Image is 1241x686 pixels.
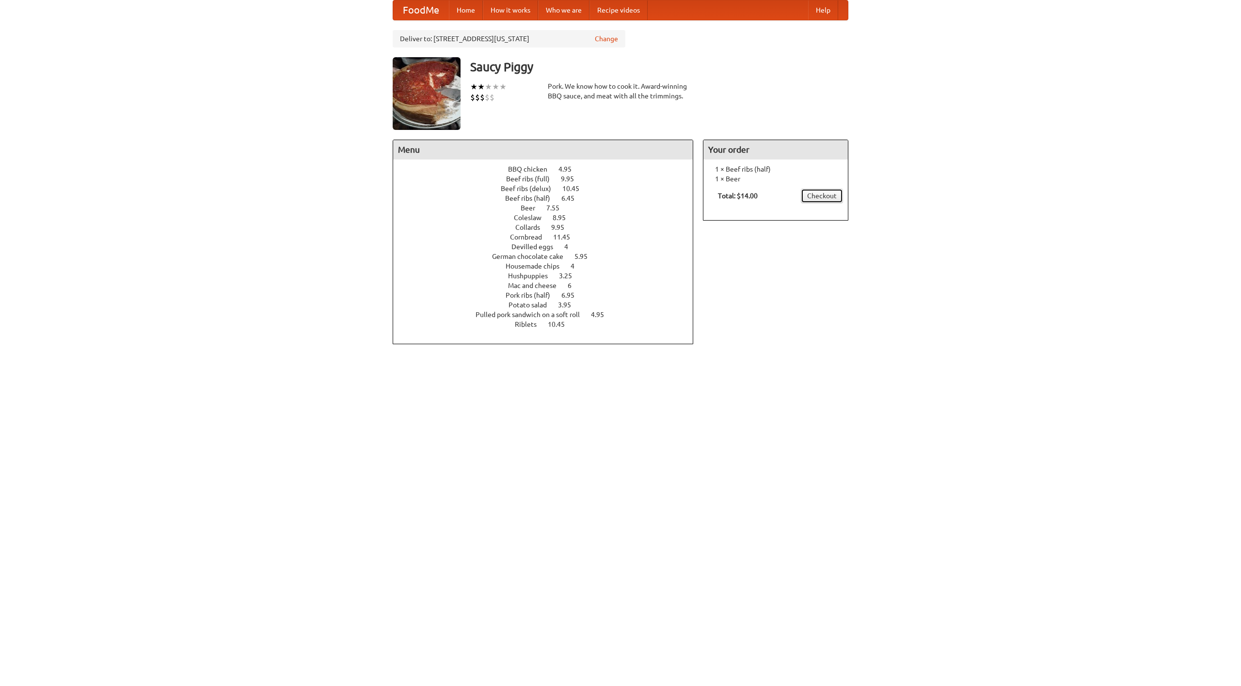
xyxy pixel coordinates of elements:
li: $ [475,92,480,103]
b: Total: $14.00 [718,192,758,200]
span: 4.95 [558,165,581,173]
span: BBQ chicken [508,165,557,173]
div: Pork. We know how to cook it. Award-winning BBQ sauce, and meat with all the trimmings. [548,81,693,101]
li: 1 × Beef ribs (half) [708,164,843,174]
span: 4.95 [591,311,614,319]
span: 6.95 [561,291,584,299]
li: $ [485,92,490,103]
a: Who we are [538,0,589,20]
li: $ [470,92,475,103]
span: Hushpuppies [508,272,557,280]
li: $ [490,92,494,103]
a: Beef ribs (delux) 10.45 [501,185,597,192]
li: ★ [470,81,477,92]
span: Beef ribs (delux) [501,185,561,192]
span: 11.45 [553,233,580,241]
span: 10.45 [548,320,574,328]
li: ★ [499,81,507,92]
span: 3.95 [558,301,581,309]
span: Devilled eggs [511,243,563,251]
a: BBQ chicken 4.95 [508,165,589,173]
a: Pulled pork sandwich on a soft roll 4.95 [476,311,622,319]
span: 5.95 [574,253,597,260]
span: German chocolate cake [492,253,573,260]
a: Beef ribs (full) 9.95 [506,175,592,183]
span: 6.45 [561,194,584,202]
span: Mac and cheese [508,282,566,289]
span: Pork ribs (half) [506,291,560,299]
a: FoodMe [393,0,449,20]
a: Checkout [801,189,843,203]
div: Deliver to: [STREET_ADDRESS][US_STATE] [393,30,625,48]
span: Beer [521,204,545,212]
a: Potato salad 3.95 [509,301,589,309]
a: Cornbread 11.45 [510,233,588,241]
span: Beef ribs (half) [505,194,560,202]
h4: Your order [703,140,848,160]
a: Riblets 10.45 [515,320,583,328]
li: $ [480,92,485,103]
img: angular.jpg [393,57,461,130]
a: How it works [483,0,538,20]
a: German chocolate cake 5.95 [492,253,605,260]
h4: Menu [393,140,693,160]
a: Pork ribs (half) 6.95 [506,291,592,299]
a: Beer 7.55 [521,204,577,212]
span: Coleslaw [514,214,551,222]
a: Housemade chips 4 [506,262,592,270]
span: Potato salad [509,301,557,309]
span: 4 [564,243,578,251]
span: Collards [515,223,550,231]
a: Recipe videos [589,0,648,20]
span: 9.95 [561,175,584,183]
a: Devilled eggs 4 [511,243,586,251]
li: 1 × Beer [708,174,843,184]
a: Change [595,34,618,44]
a: Mac and cheese 6 [508,282,589,289]
h3: Saucy Piggy [470,57,848,77]
a: Home [449,0,483,20]
span: 6 [568,282,581,289]
a: Coleslaw 8.95 [514,214,584,222]
span: 8.95 [553,214,575,222]
a: Collards 9.95 [515,223,582,231]
a: Help [808,0,838,20]
span: Beef ribs (full) [506,175,559,183]
span: Cornbread [510,233,552,241]
a: Beef ribs (half) 6.45 [505,194,592,202]
span: 3.25 [559,272,582,280]
li: ★ [485,81,492,92]
span: 4 [571,262,584,270]
span: Housemade chips [506,262,569,270]
span: 10.45 [562,185,589,192]
span: Riblets [515,320,546,328]
span: Pulled pork sandwich on a soft roll [476,311,589,319]
a: Hushpuppies 3.25 [508,272,590,280]
span: 7.55 [546,204,569,212]
span: 9.95 [551,223,574,231]
li: ★ [492,81,499,92]
li: ★ [477,81,485,92]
